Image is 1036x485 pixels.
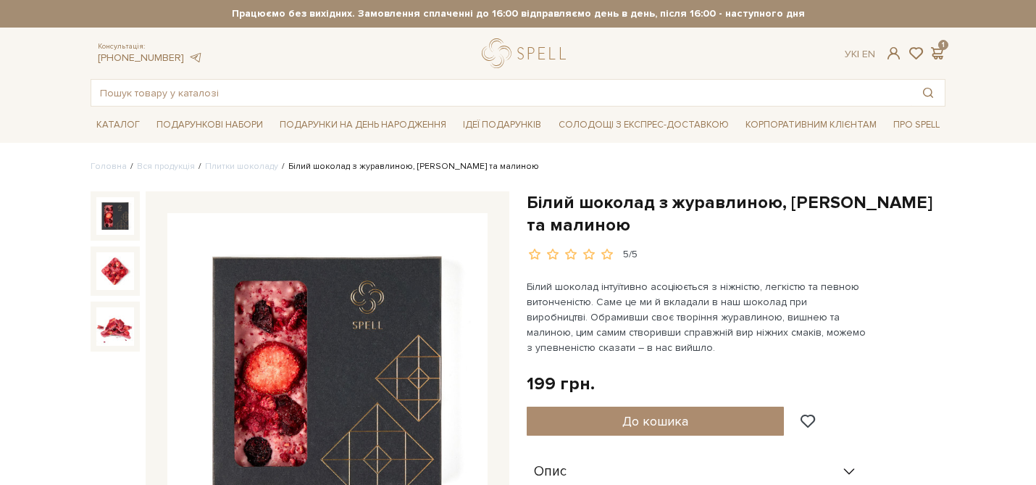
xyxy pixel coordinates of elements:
[534,465,567,478] span: Опис
[91,161,127,172] a: Головна
[91,80,911,106] input: Пошук товару у каталозі
[740,112,882,137] a: Корпоративним клієнтам
[278,160,539,173] li: Білий шоколад з журавлиною, [PERSON_NAME] та малиною
[457,114,547,136] span: Ідеї подарунків
[622,413,688,429] span: До кошика
[623,248,638,262] div: 5/5
[96,197,134,235] img: Білий шоколад з журавлиною, вишнею та малиною
[98,51,184,64] a: [PHONE_NUMBER]
[91,114,146,136] a: Каталог
[553,112,735,137] a: Солодощі з експрес-доставкою
[205,161,278,172] a: Плитки шоколаду
[96,252,134,290] img: Білий шоколад з журавлиною, вишнею та малиною
[527,373,595,395] div: 199 грн.
[137,161,195,172] a: Вся продукція
[151,114,269,136] span: Подарункові набори
[188,51,202,64] a: telegram
[274,114,452,136] span: Подарунки на День народження
[527,279,866,355] p: Білий шоколад інтуїтивно асоціюється з ніжністю, легкістю та певною витонченістю. Саме це ми й вк...
[91,7,945,20] strong: Працюємо без вихідних. Замовлення сплаченні до 16:00 відправляємо день в день, після 16:00 - наст...
[887,114,945,136] span: Про Spell
[862,48,875,60] a: En
[527,191,945,236] h1: Білий шоколад з журавлиною, [PERSON_NAME] та малиною
[482,38,572,68] a: logo
[911,80,945,106] button: Пошук товару у каталозі
[857,48,859,60] span: |
[98,42,202,51] span: Консультація:
[527,407,784,436] button: До кошика
[96,307,134,345] img: Білий шоколад з журавлиною, вишнею та малиною
[845,48,875,61] div: Ук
